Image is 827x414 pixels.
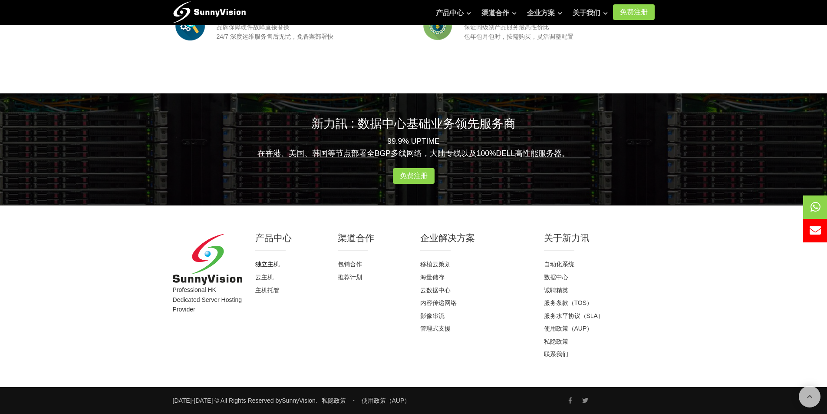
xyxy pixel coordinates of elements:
p: 保证同级别产品服务最高性价比 包年包月包时，按需购买，灵活调整配置 [464,22,655,42]
a: 云主机 [255,274,273,281]
img: SunnyVision Limited [173,234,242,285]
h2: 关于新力讯 [544,232,655,244]
a: 服务条款（TOS） [544,299,593,306]
a: 主机托管 [255,287,280,294]
img: 节省 [420,8,455,43]
a: 企业方案 [527,4,562,22]
a: 免费注册 [613,4,655,20]
a: 使用政策（AUP） [362,397,411,404]
a: 产品中心 [436,4,471,22]
div: Professional HK Dedicated Server Hosting Provider [166,234,249,361]
a: 管理式支援 [420,325,451,332]
a: 海量储存 [420,274,445,281]
a: 自动化系统 [544,261,574,268]
a: 包销合作 [338,261,362,268]
p: 99.9% UPTIME 在香港、美国、韩国等节点部署全BGP多线网络，大陆专线以及100%DELL高性能服务器。 [173,135,655,159]
a: 服务水平协议（SLA） [544,312,604,319]
h2: 企业解决方案 [420,232,531,244]
h2: 渠道合作 [338,232,407,244]
a: 免费注册 [393,168,435,184]
h2: 产品中心 [255,232,325,244]
img: 省心 [173,8,208,43]
a: 移植云策划 [420,261,451,268]
a: 影像串流 [420,312,445,319]
p: 品牌保障硬件故障直接替换 24/7 深度运维服务售后无忧，免备案部署快 [217,22,407,42]
span: ・ [351,397,357,404]
a: 渠道合作 [481,4,517,22]
h2: 新力訊 : 数据中心基础业务领先服务商 [173,115,655,132]
a: 关于我们 [573,4,608,22]
a: 联系我们 [544,351,568,358]
a: 独立主机 [255,261,280,268]
a: 私隐政策 [544,338,568,345]
a: 数据中心 [544,274,568,281]
small: [DATE]-[DATE] © All Rights Reserved by . [173,396,317,405]
a: 私隐政策 [322,397,346,404]
a: 推荐计划 [338,274,362,281]
a: 使用政策（AUP） [544,325,593,332]
a: 诚聘精英 [544,287,568,294]
a: 内容传递网络 [420,299,457,306]
a: SunnyVision [282,397,316,404]
a: 云数据中心 [420,287,451,294]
